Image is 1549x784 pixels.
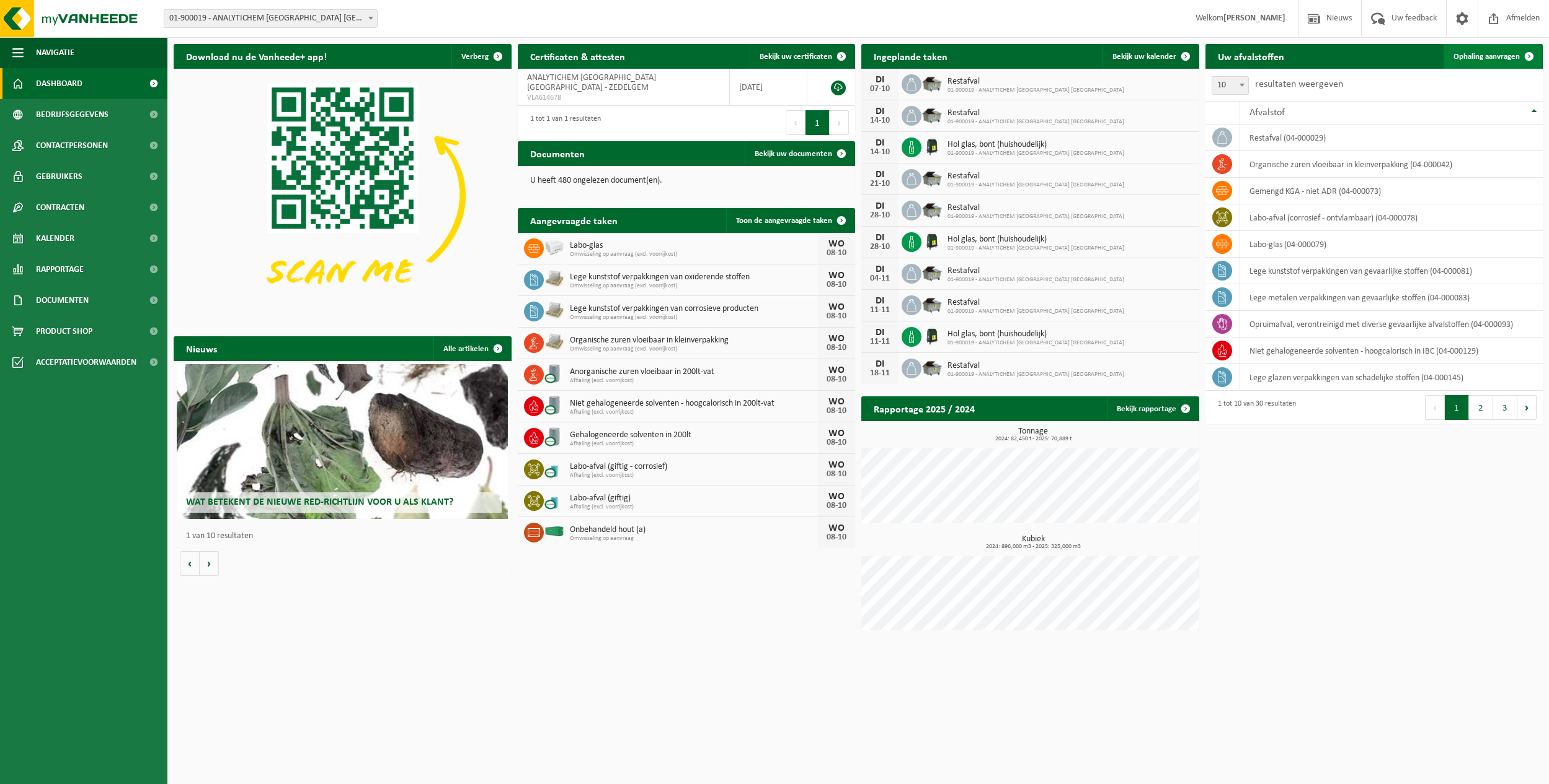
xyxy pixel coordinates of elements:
span: Gebruikers [36,161,82,192]
span: 10 [1212,77,1248,94]
span: 01-900019 - ANALYTICHEM [GEOGRAPHIC_DATA] [GEOGRAPHIC_DATA] [948,245,1124,252]
div: WO [824,429,849,438]
img: LP-LD-00200-CU [544,363,565,384]
span: Hol glas, bont (huishoudelijk) [948,140,1124,150]
div: 18-11 [868,369,892,378]
span: Labo-afval (giftig - corrosief) [570,462,819,472]
img: WB-5000-GAL-GY-01 [921,262,943,283]
button: 2 [1469,395,1493,420]
p: 1 van 10 resultaten [186,532,505,541]
div: 08-10 [824,375,849,384]
div: 1 tot 10 van 30 resultaten [1212,394,1296,421]
span: Omwisseling op aanvraag (excl. voorrijkost) [570,282,819,290]
div: 08-10 [824,344,849,352]
td: labo-glas (04-000079) [1240,231,1543,258]
div: WO [824,334,849,344]
span: Onbehandeld hout (a) [570,525,819,535]
span: Restafval [948,266,1124,276]
button: Next [830,110,849,135]
span: Restafval [948,361,1124,371]
span: Dashboard [36,68,82,99]
span: Contactpersonen [36,130,108,161]
a: Ophaling aanvragen [1444,44,1542,69]
td: niet gehalogeneerde solventen - hoogcalorisch in IBC (04-000129) [1240,338,1543,364]
div: 08-10 [824,438,849,447]
span: Bekijk uw documenten [755,150,832,158]
h2: Ingeplande taken [861,44,960,68]
div: 14-10 [868,148,892,157]
span: Omwisseling op aanvraag (excl. voorrijkost) [570,251,819,258]
span: Omwisseling op aanvraag [570,535,819,542]
td: labo-afval (corrosief - ontvlambaar) (04-000078) [1240,204,1543,231]
div: 04-11 [868,274,892,283]
div: 28-10 [868,211,892,220]
span: 01-900019 - ANALYTICHEM BELGIUM NV - ZEDELGEM [164,9,378,28]
div: 11-11 [868,338,892,346]
span: Ophaling aanvragen [1454,53,1520,61]
img: HK-XC-40-GN-00 [544,526,565,537]
div: DI [868,107,892,116]
span: Niet gehalogeneerde solventen - hoogcalorisch in 200lt-vat [570,399,819,409]
span: Restafval [948,298,1124,308]
span: 01-900019 - ANALYTICHEM [GEOGRAPHIC_DATA] [GEOGRAPHIC_DATA] [948,339,1124,347]
div: 08-10 [824,249,849,258]
span: Afhaling (excl. voorrijkost) [570,377,819,385]
span: Kalender [36,223,74,254]
button: 1 [1445,395,1469,420]
div: WO [824,365,849,375]
span: Lege kunststof verpakkingen van corrosieve producten [570,304,819,314]
div: DI [868,138,892,148]
span: 01-900019 - ANALYTICHEM BELGIUM NV - ZEDELGEM [164,10,377,27]
button: Previous [786,110,806,135]
div: 08-10 [824,533,849,542]
div: WO [824,492,849,502]
div: 08-10 [824,281,849,289]
img: CR-HR-1C-1000-PES-01 [921,136,943,157]
button: Next [1517,395,1537,420]
div: DI [868,328,892,338]
img: CR-HR-1C-1000-PES-01 [921,230,943,251]
span: Navigatie [36,37,74,68]
img: LP-PA-00000-WDN-11 [544,300,565,321]
img: WB-5000-GAL-GY-01 [921,199,943,220]
div: 08-10 [824,470,849,479]
img: CR-HR-1C-1000-PES-01 [921,325,943,346]
h3: Kubiek [868,535,1199,550]
div: 07-10 [868,85,892,94]
a: Bekijk uw kalender [1103,44,1198,69]
span: Labo-glas [570,241,819,251]
img: LP-OT-00060-CU [544,489,565,510]
span: Labo-afval (giftig) [570,494,819,503]
h2: Nieuws [174,336,229,360]
div: DI [868,201,892,211]
span: Omwisseling op aanvraag (excl. voorrijkost) [570,314,819,321]
span: Afhaling (excl. voorrijkost) [570,409,819,416]
td: restafval (04-000029) [1240,124,1543,151]
img: WB-5000-GAL-GY-01 [921,167,943,188]
span: Bekijk uw certificaten [760,53,832,61]
img: PB-LB-0680-HPE-GY-02 [544,237,565,258]
span: Documenten [36,285,89,316]
span: Afvalstof [1249,108,1285,118]
span: Contracten [36,192,84,223]
span: Omwisseling op aanvraag (excl. voorrijkost) [570,346,819,353]
img: LP-PA-00000-WDN-11 [544,268,565,289]
div: 11-11 [868,306,892,315]
h2: Certificaten & attesten [518,44,637,68]
div: WO [824,302,849,312]
p: U heeft 480 ongelezen document(en). [530,176,843,185]
div: 1 tot 1 van 1 resultaten [524,109,601,136]
span: Restafval [948,203,1124,213]
h2: Documenten [518,141,597,165]
img: WB-5000-GAL-GY-01 [921,357,943,378]
span: Hol glas, bont (huishoudelijk) [948,329,1124,339]
div: WO [824,271,849,281]
div: WO [824,460,849,470]
h2: Aangevraagde taken [518,208,630,232]
span: Bekijk uw kalender [1112,53,1176,61]
img: WB-5000-GAL-GY-01 [921,294,943,315]
div: WO [824,397,849,407]
span: 01-900019 - ANALYTICHEM [GEOGRAPHIC_DATA] [GEOGRAPHIC_DATA] [948,308,1124,315]
span: 01-900019 - ANALYTICHEM [GEOGRAPHIC_DATA] [GEOGRAPHIC_DATA] [948,213,1124,220]
span: Hol glas, bont (huishoudelijk) [948,235,1124,245]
